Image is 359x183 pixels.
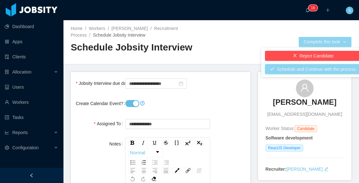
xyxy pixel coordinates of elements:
[76,101,128,106] label: Create Calendar Event?
[71,26,178,38] a: Recruitment Process
[148,176,159,182] div: rdw-remove-control
[162,168,170,174] div: Justify
[128,148,163,157] div: rdw-dropdown
[89,26,105,31] a: Workers
[139,140,148,146] div: Italic
[5,145,9,150] i: icon: setting
[273,97,336,111] a: [PERSON_NAME]
[348,7,351,14] span: S
[267,111,342,118] span: [EMAIL_ADDRESS][DOMAIN_NAME]
[129,168,137,174] div: Left
[150,140,159,146] div: Underline
[129,159,137,166] div: Unordered
[5,35,58,48] a: icon: appstoreApps
[85,26,86,31] span: /
[130,146,145,159] span: Normal
[326,8,330,12] i: icon: plus
[5,130,9,135] i: icon: line-chart
[324,167,328,171] i: icon: edit
[71,26,82,31] a: Home
[127,159,172,166] div: rdw-list-control
[266,135,313,140] strong: Software development
[311,5,313,11] p: 1
[108,26,109,31] span: /
[12,69,32,74] span: Allocation
[295,125,317,132] span: Candidate
[71,41,211,54] h2: Schedule Jobsity Interview
[150,176,158,182] div: Remove
[5,81,58,93] a: icon: robotUsers
[162,159,171,166] div: Outdent
[182,168,205,174] div: rdw-link-control
[195,140,204,146] div: Subscript
[171,168,182,174] div: rdw-color-picker
[150,159,159,166] div: Indent
[5,70,9,74] i: icon: solution
[183,140,192,146] div: Superscript
[173,140,181,146] div: Monospace
[313,5,315,11] p: 6
[266,126,295,131] span: Worker Status:
[140,168,148,174] div: Center
[151,168,159,174] div: Right
[150,26,152,31] span: /
[127,140,205,146] div: rdw-inline-control
[5,50,58,63] a: icon: auditClients
[5,96,58,109] a: icon: userWorkers
[76,81,134,86] label: Jobsity Interview due date
[93,32,145,38] span: Schedule Jobsity Interview
[127,148,164,157] div: rdw-block-control
[195,168,203,174] div: Unlink
[179,81,183,86] i: icon: calendar
[184,168,192,174] div: Link
[139,176,147,182] div: Redo
[125,100,139,107] button: Create Calendar Event?
[129,140,136,146] div: Bold
[266,167,286,172] strong: Recruiter:
[89,32,91,38] span: /
[266,145,303,151] span: ReactJS Developer
[162,140,170,146] div: Strikethrough
[129,176,137,182] div: Undo
[140,159,148,166] div: Ordered
[5,20,58,33] a: icon: pie-chartDashboard
[127,168,171,174] div: rdw-textalign-control
[308,5,317,11] sup: 16
[5,111,58,124] a: icon: profileTasks
[12,145,39,150] span: Configuration
[140,101,145,105] i: icon: question-circle
[300,83,309,92] i: icon: user
[109,141,125,146] label: Notes
[12,130,28,135] span: Reports
[286,167,323,172] a: [PERSON_NAME]
[299,37,351,47] button: Complete this taskicon: down
[111,26,148,31] a: [PERSON_NAME]
[129,148,163,157] a: Block Type
[305,8,310,12] i: icon: bell
[94,121,125,126] label: Assigned To
[127,176,148,182] div: rdw-history-control
[273,97,336,107] h3: [PERSON_NAME]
